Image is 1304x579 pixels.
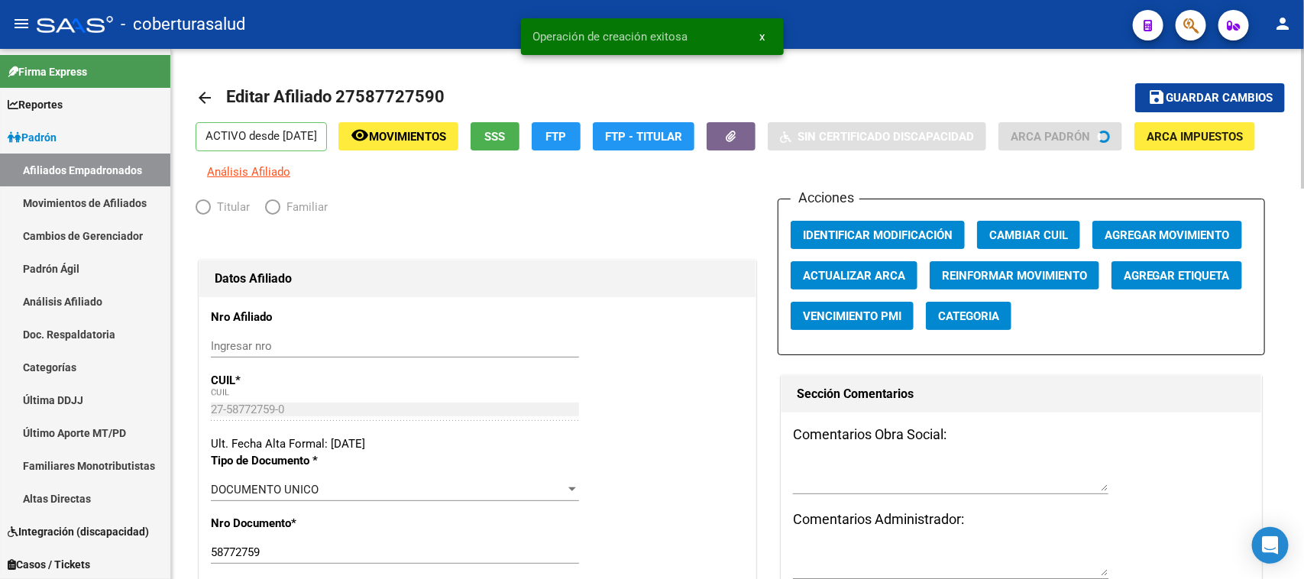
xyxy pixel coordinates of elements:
span: Reportes [8,96,63,113]
p: Tipo de Documento * [211,452,370,469]
button: SSS [471,122,519,150]
p: CUIL [211,372,370,389]
span: Padrón [8,129,57,146]
button: Actualizar ARCA [791,261,917,289]
button: FTP [532,122,581,150]
span: Vencimiento PMI [803,309,901,323]
span: Cambiar CUIL [989,228,1068,242]
h1: Sección Comentarios [797,382,1247,406]
span: Análisis Afiliado [207,165,290,179]
button: ARCA Impuestos [1134,122,1255,150]
h3: Comentarios Administrador: [793,509,1251,530]
span: Actualizar ARCA [803,269,905,283]
span: SSS [485,130,506,144]
span: Integración (discapacidad) [8,523,149,540]
span: Agregar Movimiento [1105,228,1230,242]
mat-icon: person [1273,15,1292,33]
mat-icon: arrow_back [196,89,214,107]
span: Identificar Modificación [803,228,953,242]
p: Nro Afiliado [211,309,370,325]
button: Categoria [926,302,1011,330]
div: Open Intercom Messenger [1252,527,1289,564]
span: DOCUMENTO UNICO [211,483,319,497]
p: ACTIVO desde [DATE] [196,122,327,151]
button: Vencimiento PMI [791,302,914,330]
span: Editar Afiliado 27587727590 [226,87,445,106]
button: Agregar Movimiento [1092,221,1242,249]
span: FTP - Titular [605,130,682,144]
span: x [760,30,765,44]
span: Categoria [938,309,999,323]
button: Reinformar Movimiento [930,261,1099,289]
h1: Datos Afiliado [215,267,740,291]
button: Guardar cambios [1135,83,1285,112]
mat-icon: remove_red_eye [351,126,369,144]
span: Agregar Etiqueta [1124,269,1230,283]
h3: Acciones [791,187,859,209]
span: Familiar [280,199,328,215]
button: x [748,23,778,50]
span: ARCA Padrón [1011,130,1090,144]
mat-icon: save [1147,88,1166,106]
button: ARCA Padrón [998,122,1122,150]
div: Ult. Fecha Alta Formal: [DATE] [211,435,744,452]
span: Operación de creación exitosa [533,29,688,44]
mat-radio-group: Elija una opción [196,203,343,217]
mat-icon: menu [12,15,31,33]
button: Cambiar CUIL [977,221,1080,249]
span: Casos / Tickets [8,556,90,573]
span: Guardar cambios [1166,92,1273,105]
span: - coberturasalud [121,8,245,41]
span: FTP [546,130,567,144]
button: Identificar Modificación [791,221,965,249]
button: FTP - Titular [593,122,694,150]
span: ARCA Impuestos [1147,130,1243,144]
span: Titular [211,199,250,215]
span: Sin Certificado Discapacidad [798,130,974,144]
button: Agregar Etiqueta [1111,261,1242,289]
p: Nro Documento [211,515,370,532]
span: Movimientos [369,130,446,144]
span: Firma Express [8,63,87,80]
button: Sin Certificado Discapacidad [768,122,986,150]
button: Movimientos [338,122,458,150]
span: Reinformar Movimiento [942,269,1087,283]
h3: Comentarios Obra Social: [793,424,1251,445]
